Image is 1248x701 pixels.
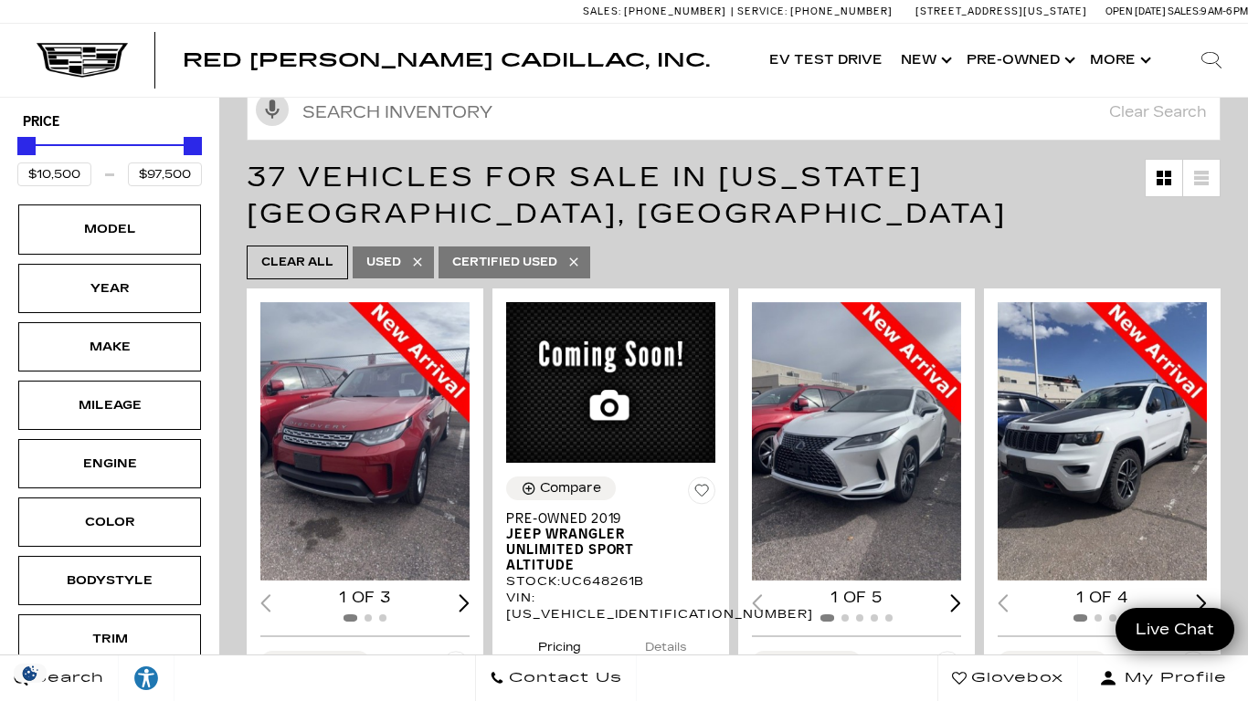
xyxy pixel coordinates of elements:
div: 1 of 3 [260,588,470,608]
div: 1 / 2 [998,302,1207,581]
svg: Click to toggle on voice search [256,93,289,126]
div: Year [64,278,155,298]
img: Cadillac Dark Logo with Cadillac White Text [37,43,128,78]
div: Mileage [64,395,155,415]
div: Next slide [950,594,961,612]
a: Red [PERSON_NAME] Cadillac, Inc. [183,51,710,69]
span: Used [366,251,401,274]
button: Save Vehicle [934,651,961,685]
div: Make [64,337,155,357]
div: Maximum Price [184,137,202,155]
a: Pre-Owned 2019Jeep Wrangler Unlimited Sport Altitude [506,511,715,573]
a: Contact Us [475,655,637,701]
div: Explore your accessibility options [119,664,174,692]
span: 9 AM-6 PM [1200,5,1248,17]
a: Glovebox [937,655,1078,701]
span: Open [DATE] [1105,5,1166,17]
div: MileageMileage [18,381,201,430]
span: Sales: [1168,5,1200,17]
span: Service: [737,5,788,17]
span: Certified Used [452,251,557,274]
a: Live Chat [1116,608,1234,651]
div: Next slide [459,594,470,612]
div: ModelModel [18,204,201,254]
a: Service: [PHONE_NUMBER] [731,6,897,16]
div: Stock : UC648261B [506,573,715,590]
span: [PHONE_NUMBER] [790,5,893,17]
div: EngineEngine [18,439,201,488]
div: Compare [540,480,601,497]
button: details tab [613,623,719,664]
a: New [892,24,957,97]
button: pricing tab [506,623,613,664]
div: 1 / 2 [752,302,961,581]
a: EV Test Drive [760,24,892,97]
span: Sales: [583,5,621,17]
span: My Profile [1117,665,1227,691]
div: VIN: [US_VEHICLE_IDENTIFICATION_NUMBER] [506,590,715,623]
div: 1 of 4 [998,588,1207,608]
a: [STREET_ADDRESS][US_STATE] [915,5,1087,17]
h5: Price [23,114,196,131]
div: Trim [64,629,155,649]
input: Minimum [17,162,91,186]
span: Red [PERSON_NAME] Cadillac, Inc. [183,49,710,71]
button: Compare Vehicle [506,476,616,500]
img: 2021 Jeep Grand Cherokee Trailhawk 1 [998,302,1207,581]
div: Search [1175,24,1248,97]
div: MakeMake [18,322,201,371]
button: Open user profile menu [1078,655,1248,701]
div: BodystyleBodystyle [18,556,201,605]
span: Search [28,665,104,691]
span: Clear All [261,251,333,274]
input: Maximum [128,162,202,186]
a: Pre-Owned [957,24,1081,97]
a: Explore your accessibility options [119,655,175,701]
button: Save Vehicle [688,476,715,511]
input: Search Inventory [247,84,1221,141]
div: Privacy Settings [9,664,51,683]
span: Contact Us [504,665,622,691]
span: 37 Vehicles for Sale in [US_STATE][GEOGRAPHIC_DATA], [GEOGRAPHIC_DATA] [247,161,1007,230]
div: Price [17,131,202,186]
img: 2020 Lexus RX RX 450h 1 [752,302,961,581]
span: Glovebox [967,665,1063,691]
div: Bodystyle [64,570,155,591]
a: Sales: [PHONE_NUMBER] [583,6,731,16]
div: Engine [64,454,155,474]
div: YearYear [18,264,201,313]
div: Minimum Price [17,137,36,155]
a: Grid View [1146,160,1182,196]
button: More [1081,24,1157,97]
img: 2019 Jeep Wrangler Unlimited Sport Altitude [506,302,715,464]
button: Save Vehicle [442,651,470,685]
div: Next slide [1196,594,1207,612]
div: ColorColor [18,497,201,547]
div: Model [64,219,155,239]
img: 2017 Land Rover Discovery HSE 1 [260,302,470,581]
span: Jeep Wrangler Unlimited Sport Altitude [506,527,702,573]
div: TrimTrim [18,614,201,664]
span: Live Chat [1126,619,1223,640]
button: Compare Vehicle [752,651,862,675]
button: Compare Vehicle [260,651,370,675]
div: Color [64,512,155,532]
span: [PHONE_NUMBER] [624,5,726,17]
div: 1 / 2 [260,302,470,581]
div: 1 of 5 [752,588,961,608]
button: Compare Vehicle [998,651,1107,675]
span: Pre-Owned 2019 [506,511,702,527]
